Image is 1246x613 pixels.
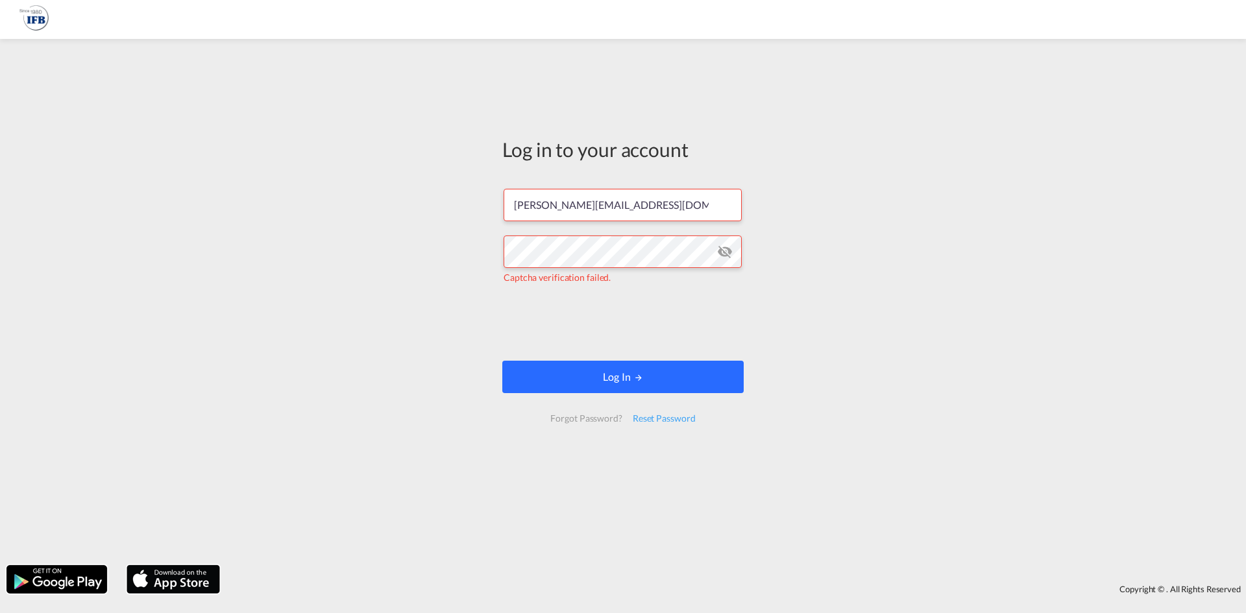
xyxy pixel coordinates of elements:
img: google.png [5,564,108,595]
div: Reset Password [628,407,701,430]
img: 1f261f00256b11eeaf3d89493e6660f9.png [19,5,49,34]
input: Enter email/phone number [504,189,742,221]
div: Log in to your account [502,136,744,163]
div: Forgot Password? [545,407,627,430]
md-icon: icon-eye-off [717,244,733,259]
img: apple.png [125,564,221,595]
div: Copyright © . All Rights Reserved [226,578,1246,600]
button: LOGIN [502,361,744,393]
iframe: reCAPTCHA [524,297,722,348]
span: Captcha verification failed. [504,272,611,283]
